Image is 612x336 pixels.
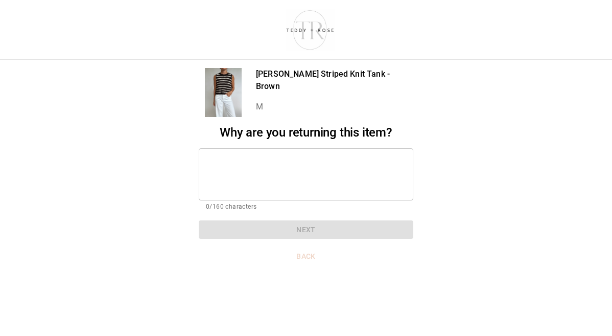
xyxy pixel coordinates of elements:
[256,101,413,113] p: M
[256,68,413,93] p: [PERSON_NAME] Striped Knit Tank - Brown
[206,202,406,212] p: 0/160 characters
[281,8,339,52] img: shop-teddyrose.myshopify.com-d93983e8-e25b-478f-b32e-9430bef33fdd
[199,125,413,140] h2: Why are you returning this item?
[199,247,413,266] button: Back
